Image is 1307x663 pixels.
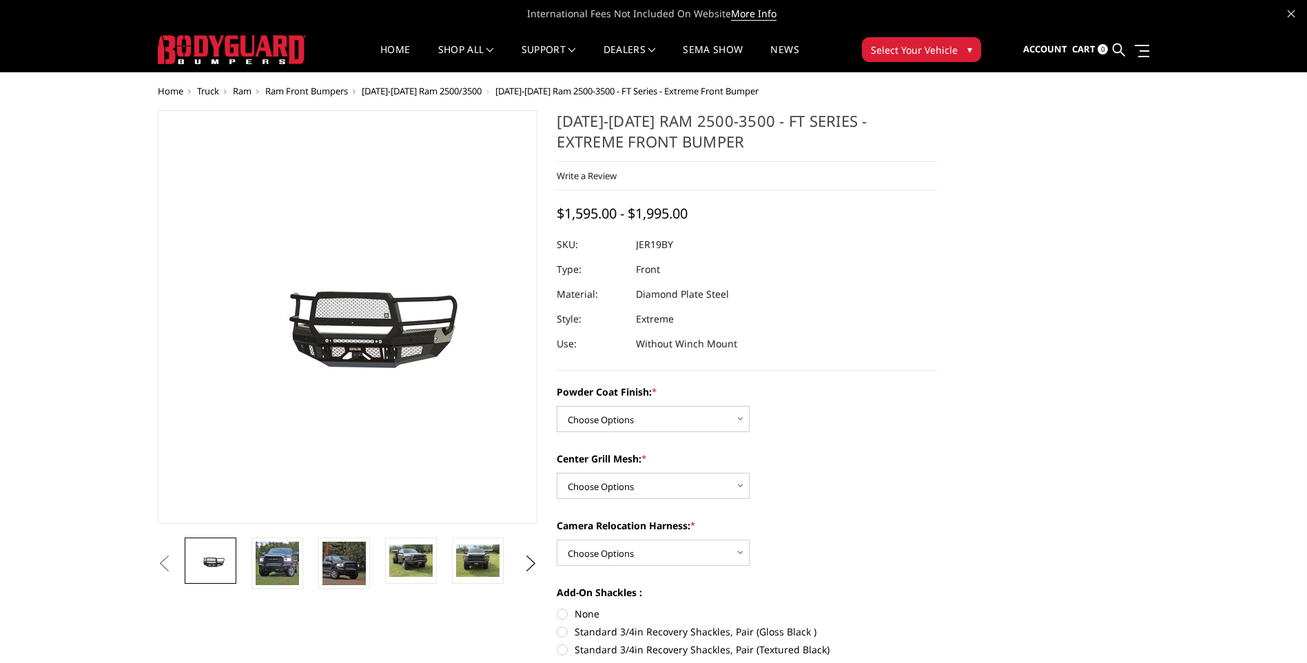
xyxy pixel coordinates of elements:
a: Home [380,45,410,72]
span: Cart [1072,43,1095,55]
a: Dealers [604,45,656,72]
dt: Material: [557,282,626,307]
button: Next [520,553,541,574]
span: [DATE]-[DATE] Ram 2500-3500 - FT Series - Extreme Front Bumper [495,85,759,97]
span: Select Your Vehicle [871,43,958,57]
a: 2019-2025 Ram 2500-3500 - FT Series - Extreme Front Bumper [158,110,538,524]
img: 2019-2025 Ram 2500-3500 - FT Series - Extreme Front Bumper [322,542,366,585]
dd: Diamond Plate Steel [636,282,729,307]
label: Powder Coat Finish: [557,385,937,399]
a: [DATE]-[DATE] Ram 2500/3500 [362,85,482,97]
label: Add-On Shackles : [557,585,937,600]
button: Previous [154,553,175,574]
a: Ram Front Bumpers [265,85,348,97]
dt: Use: [557,331,626,356]
label: Camera Relocation Harness: [557,518,937,533]
span: Account [1023,43,1067,55]
button: Select Your Vehicle [862,37,981,62]
img: BODYGUARD BUMPERS [158,35,306,64]
dd: Front [636,257,660,282]
a: shop all [438,45,494,72]
span: $1,595.00 - $1,995.00 [557,204,688,223]
a: Write a Review [557,170,617,182]
dd: JER19BY [636,232,673,257]
span: 0 [1098,44,1108,54]
label: Center Grill Mesh: [557,451,937,466]
h1: [DATE]-[DATE] Ram 2500-3500 - FT Series - Extreme Front Bumper [557,110,937,162]
a: Truck [197,85,219,97]
dt: SKU: [557,232,626,257]
dd: Extreme [636,307,674,331]
dt: Type: [557,257,626,282]
label: None [557,606,937,621]
a: Cart 0 [1072,31,1108,68]
a: Ram [233,85,251,97]
img: 2019-2025 Ram 2500-3500 - FT Series - Extreme Front Bumper [389,544,433,577]
label: Standard 3/4in Recovery Shackles, Pair (Textured Black) [557,642,937,657]
img: 2019-2025 Ram 2500-3500 - FT Series - Extreme Front Bumper [456,544,500,577]
a: Home [158,85,183,97]
img: 2019-2025 Ram 2500-3500 - FT Series - Extreme Front Bumper [189,551,232,571]
label: Standard 3/4in Recovery Shackles, Pair (Gloss Black ) [557,624,937,639]
img: 2019-2025 Ram 2500-3500 - FT Series - Extreme Front Bumper [256,542,299,585]
iframe: Chat Widget [1238,597,1307,663]
a: News [770,45,799,72]
span: ▾ [967,42,972,57]
dd: Without Winch Mount [636,331,737,356]
a: Account [1023,31,1067,68]
dt: Style: [557,307,626,331]
a: SEMA Show [683,45,743,72]
a: More Info [731,7,776,21]
a: Support [522,45,576,72]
